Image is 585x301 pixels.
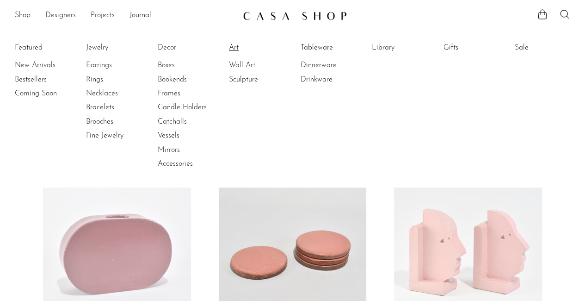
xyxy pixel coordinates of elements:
ul: NEW HEADER MENU [15,8,235,24]
a: Designers [45,10,76,22]
a: Necklaces [86,88,155,99]
a: Decor [158,43,227,53]
ul: Library [372,41,441,58]
a: Brooches [86,117,155,127]
a: Jewelry [86,43,155,53]
a: New Arrivals [15,60,84,70]
a: Mirrors [158,145,227,155]
a: Accessories [158,159,227,169]
a: Sculpture [229,75,298,85]
ul: Decor [158,41,227,171]
a: Bestsellers [15,75,84,85]
ul: Sale [515,41,584,58]
ul: Jewelry [86,41,155,143]
a: Projects [91,10,115,22]
nav: Desktop navigation [15,8,235,24]
a: Vessels [158,131,227,141]
a: Drinkware [301,75,370,85]
ul: Art [229,41,298,87]
a: Wall Art [229,60,298,70]
a: Gifts [443,43,512,53]
ul: Tableware [301,41,370,87]
a: Dinnerware [301,60,370,70]
a: Library [372,43,441,53]
a: Candle Holders [158,102,227,113]
ul: Gifts [443,41,512,58]
a: Catchalls [158,117,227,127]
a: Journal [129,10,151,22]
ul: Featured [15,58,84,100]
a: Shop [15,10,31,22]
a: Rings [86,75,155,85]
a: Bookends [158,75,227,85]
a: Art [229,43,298,53]
a: Earrings [86,60,155,70]
a: Bracelets [86,102,155,113]
a: Frames [158,88,227,99]
a: Boxes [158,60,227,70]
a: Coming Soon [15,88,84,99]
a: Tableware [301,43,370,53]
a: Fine Jewelry [86,131,155,141]
a: Sale [515,43,584,53]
